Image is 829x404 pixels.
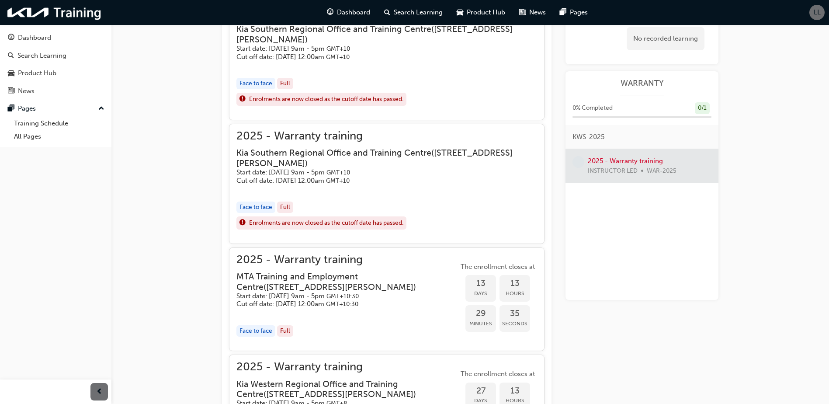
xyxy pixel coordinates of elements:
span: news-icon [519,7,526,18]
span: Australian Central Daylight Time GMT+10:30 [326,293,359,300]
span: search-icon [384,7,390,18]
h5: Start date: [DATE] 9am - 5pm [236,168,523,177]
span: learningRecordVerb_NONE-icon [572,156,584,168]
button: LL [809,5,825,20]
span: Enrolments are now closed as the cutoff date has passed. [249,94,403,104]
h5: Cut off date: [DATE] 12:00am [236,300,444,308]
span: Minutes [465,319,496,329]
span: 2025 - Warranty training [236,131,537,141]
div: Dashboard [18,33,51,43]
div: 0 / 1 [695,102,710,114]
span: Dashboard [337,7,370,17]
div: Search Learning [17,51,66,61]
div: No recorded learning [627,27,704,50]
a: search-iconSearch Learning [377,3,450,21]
h3: Kia Southern Regional Office and Training Centre ( [STREET_ADDRESS][PERSON_NAME] ) [236,24,523,45]
h5: Cut off date: [DATE] 12:00am [236,53,523,61]
div: Full [277,78,293,90]
span: 13 [499,386,530,396]
span: prev-icon [96,387,103,397]
span: Days [465,289,496,299]
h3: Kia Southern Regional Office and Training Centre ( [STREET_ADDRESS][PERSON_NAME] ) [236,148,523,168]
div: News [18,86,35,96]
a: Search Learning [3,48,108,64]
span: pages-icon [560,7,566,18]
button: Pages [3,101,108,117]
h5: Cut off date: [DATE] 12:00am [236,177,523,185]
span: Australian Central Daylight Time GMT+10:30 [326,300,358,308]
h3: MTA Training and Employment Centre ( [STREET_ADDRESS][PERSON_NAME] ) [236,272,444,292]
span: Enrolments are now closed as the cutoff date has passed. [249,218,403,228]
span: car-icon [457,7,463,18]
button: 2025 - Warranty trainingKia Southern Regional Office and Training Centre([STREET_ADDRESS][PERSON_... [236,131,537,237]
span: Product Hub [467,7,505,17]
span: 13 [465,279,496,289]
a: car-iconProduct Hub [450,3,512,21]
span: car-icon [8,70,14,77]
span: search-icon [8,52,14,60]
a: Product Hub [3,65,108,81]
span: 0 % Completed [572,103,613,113]
a: News [3,83,108,99]
span: news-icon [8,87,14,95]
div: Face to face [236,202,275,213]
span: 27 [465,386,496,396]
div: Pages [18,104,36,114]
span: Australian Eastern Standard Time GMT+10 [326,45,350,52]
button: 2025 - Warranty trainingKia Southern Regional Office and Training Centre([STREET_ADDRESS][PERSON_... [236,7,537,113]
span: 29 [465,309,496,319]
button: 2025 - Warranty trainingMTA Training and Employment Centre([STREET_ADDRESS][PERSON_NAME])Start da... [236,255,537,344]
div: Face to face [236,78,275,90]
button: DashboardSearch LearningProduct HubNews [3,28,108,101]
h3: Kia Western Regional Office and Training Centre ( [STREET_ADDRESS][PERSON_NAME] ) [236,379,444,400]
span: Pages [570,7,588,17]
a: pages-iconPages [553,3,595,21]
span: 13 [499,279,530,289]
span: KWS-2025 [572,132,604,142]
span: 2025 - Warranty training [236,362,458,372]
div: Product Hub [18,68,56,78]
span: exclaim-icon [239,94,246,105]
span: LL [814,7,821,17]
span: Australian Eastern Standard Time GMT+10 [326,53,350,61]
span: guage-icon [327,7,333,18]
span: up-icon [98,103,104,115]
span: guage-icon [8,34,14,42]
span: Australian Eastern Standard Time GMT+10 [326,177,350,185]
a: All Pages [10,130,108,143]
img: kia-training [4,3,105,21]
span: Seconds [499,319,530,329]
span: The enrollment closes at [458,369,537,379]
span: exclaim-icon [239,217,246,229]
a: news-iconNews [512,3,553,21]
span: 2025 - Warranty training [236,255,458,265]
a: guage-iconDashboard [320,3,377,21]
div: Full [277,202,293,213]
div: Full [277,325,293,337]
a: Dashboard [3,30,108,46]
span: pages-icon [8,105,14,113]
h5: Start date: [DATE] 9am - 5pm [236,292,444,300]
h5: Start date: [DATE] 9am - 5pm [236,45,523,53]
span: The enrollment closes at [458,262,537,272]
span: 35 [499,309,530,319]
span: Search Learning [394,7,443,17]
a: WARRANTY [572,78,711,88]
span: Australian Eastern Standard Time GMT+10 [326,169,350,176]
div: Face to face [236,325,275,337]
a: Training Schedule [10,117,108,130]
span: Hours [499,289,530,299]
span: News [529,7,546,17]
